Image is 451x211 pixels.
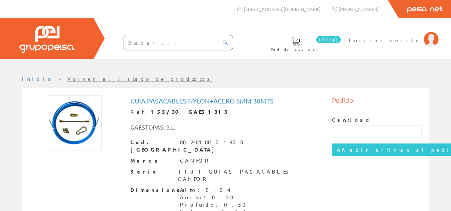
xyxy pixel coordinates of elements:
[130,168,173,175] span: Serie
[47,95,102,150] img: Foto artículo Guia Pasacables Nylon+acero 6mm 30mts (150x150)
[316,36,341,43] span: 0 línea/s
[180,157,211,164] div: CANFOR
[130,139,174,153] span: Cod. [GEOGRAPHIC_DATA]
[339,6,379,12] span: [PHONE_NUMBER]
[271,46,321,53] span: Pedido actual
[349,36,420,44] span: Iniciar sesión
[130,97,321,105] h1: Guia Pasacables Nylon+acero 6mm 30mts
[125,123,242,131] div: GAESTOPAS, S.L.
[22,75,53,82] a: Inicio
[130,157,174,164] span: Marca
[332,95,422,109] div: Pedido
[130,108,321,116] div: Ref.
[332,116,371,124] label: Cantidad
[244,6,321,12] span: [EMAIL_ADDRESS][DOMAIN_NAME]
[130,186,174,194] span: Dimensiones
[180,194,250,201] div: Ancho: 0.50
[123,35,219,50] input: Buscar ...
[151,108,228,115] strong: 155/30 GAES1313
[178,168,321,183] div: 1101 GUIAS PASACABLES CANFOR
[19,26,75,53] img: Grupo Peisa
[349,30,439,37] a: Iniciar sesión
[180,139,243,146] div: 8024818001808
[67,75,212,82] a: Volver al listado de productos
[180,201,250,208] div: Profundo: 0.50
[180,186,250,194] div: Alto: 0.04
